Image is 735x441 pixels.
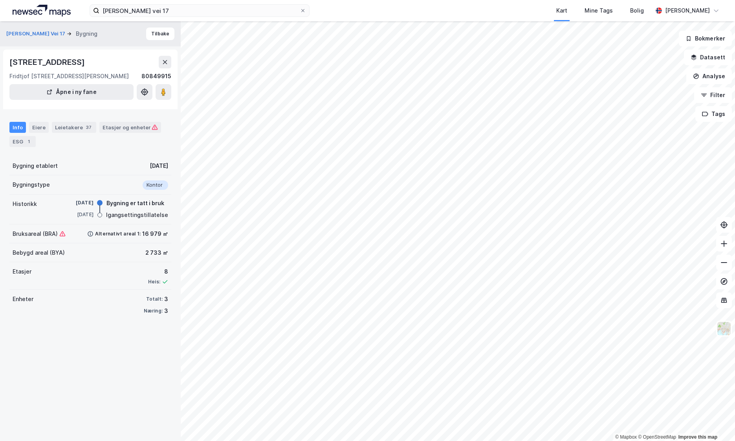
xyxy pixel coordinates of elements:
div: Igangsettingstillatelse [106,210,168,220]
div: Historikk [13,199,37,209]
button: Analyse [686,68,732,84]
div: Bygningstype [13,180,50,189]
a: OpenStreetMap [638,434,676,440]
div: Mine Tags [585,6,613,15]
div: Totalt: [146,296,163,302]
button: Tags [695,106,732,122]
div: 37 [84,123,93,131]
div: Alternativt areal 1: [95,231,141,237]
iframe: Chat Widget [696,403,735,441]
div: 1 [25,138,33,145]
div: [DATE] [62,199,93,206]
img: logo.a4113a55bc3d86da70a041830d287a7e.svg [13,5,71,17]
div: Etasjer [13,267,31,276]
div: [DATE] [150,161,168,171]
div: [STREET_ADDRESS] [9,56,86,68]
button: Åpne i ny fane [9,84,134,100]
div: Næring: [144,308,163,314]
button: Bokmerker [679,31,732,46]
div: Enheter [13,294,33,304]
button: Tilbake [146,28,174,40]
button: Datasett [684,50,732,65]
button: Filter [694,87,732,103]
div: Bygning etablert [13,161,58,171]
div: Kart [556,6,567,15]
div: Fridtjof [STREET_ADDRESS][PERSON_NAME] [9,72,129,81]
div: Bruksareal (BRA) [13,229,66,239]
a: Improve this map [678,434,717,440]
div: 3 [164,294,168,304]
a: Mapbox [615,434,637,440]
div: [DATE] [62,211,93,218]
div: Bygning er tatt i bruk [106,198,164,208]
img: Z [717,321,731,336]
div: 3 [164,306,168,316]
div: Bebygd areal (BYA) [13,248,65,257]
div: Leietakere [52,122,96,133]
div: 8 [148,267,168,276]
div: Bolig [630,6,644,15]
div: Kontrollprogram for chat [696,403,735,441]
div: 2 733 ㎡ [145,248,168,257]
div: Etasjer og enheter [103,124,158,131]
div: [PERSON_NAME] [665,6,710,15]
div: Heis: [148,279,160,285]
input: Søk på adresse, matrikkel, gårdeiere, leietakere eller personer [99,5,300,17]
button: [PERSON_NAME] Vei 17 [6,30,67,38]
div: ESG [9,136,36,147]
div: 80849915 [141,72,171,81]
div: Eiere [29,122,49,133]
div: 16 979 ㎡ [142,229,168,239]
div: Info [9,122,26,133]
div: Bygning [76,29,97,39]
